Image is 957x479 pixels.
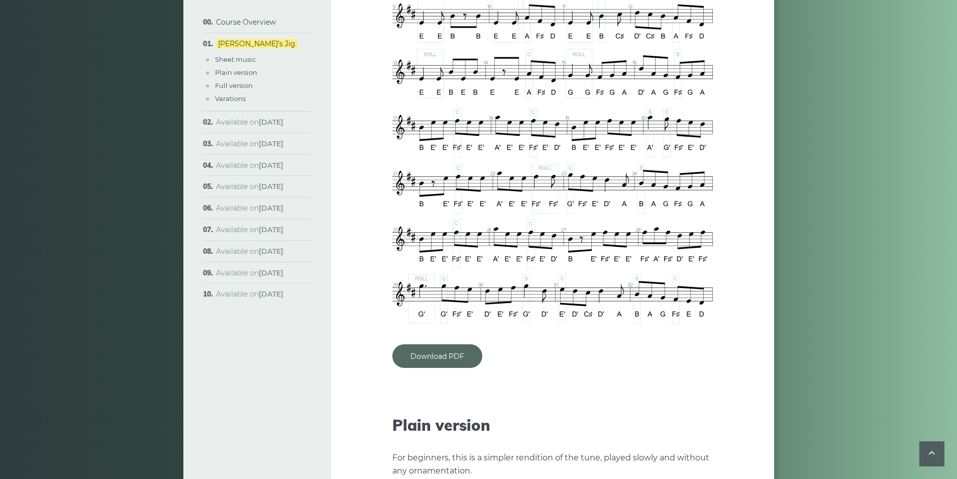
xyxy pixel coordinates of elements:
[392,416,713,434] h2: Plain version
[392,451,713,477] p: For beginners, this is a simpler rendition of the tune, played slowly and without any ornamentation.
[259,161,283,170] strong: [DATE]
[215,68,257,76] a: Plain version
[216,161,283,170] span: Available on
[215,55,256,63] a: Sheet music
[216,118,283,127] span: Available on
[216,268,283,277] span: Available on
[259,268,283,277] strong: [DATE]
[216,39,297,48] a: [PERSON_NAME]’s Jig
[259,225,283,234] strong: [DATE]
[216,247,283,256] span: Available on
[216,204,283,213] span: Available on
[259,139,283,148] strong: [DATE]
[216,182,283,191] span: Available on
[216,18,276,27] a: Course Overview
[259,290,283,299] strong: [DATE]
[259,247,283,256] strong: [DATE]
[215,81,253,89] a: Full version
[259,118,283,127] strong: [DATE]
[259,182,283,191] strong: [DATE]
[216,225,283,234] span: Available on
[216,139,283,148] span: Available on
[215,94,246,103] a: Varations
[216,290,283,299] span: Available on
[392,344,482,368] a: Download PDF
[259,204,283,213] strong: [DATE]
